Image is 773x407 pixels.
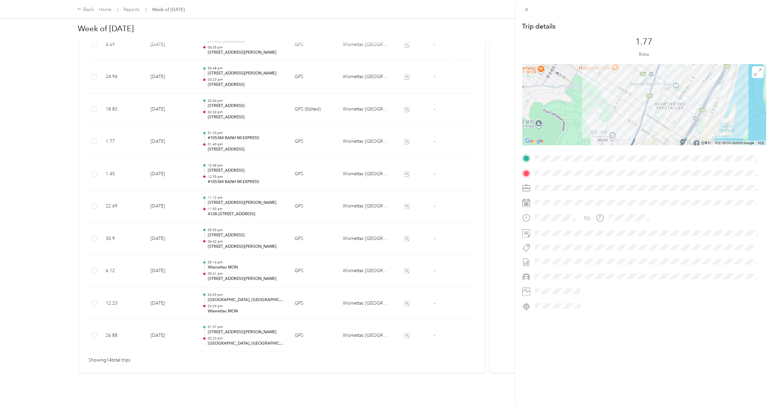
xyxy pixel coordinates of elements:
div: TO [584,215,590,222]
a: 약관(새 탭에서 열기) [758,141,764,145]
p: Trip details [522,22,556,31]
a: Google 지도에서 이 지역 열기(새 창으로 열림) [524,137,545,145]
p: 1.77 [636,37,653,47]
p: Kms [639,50,649,59]
button: 단축키 [701,141,711,145]
iframe: Everlance-gr Chat Button Frame [737,371,773,407]
img: Google [524,137,545,145]
span: 지도 데이터 ©2025 Google [715,141,754,145]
